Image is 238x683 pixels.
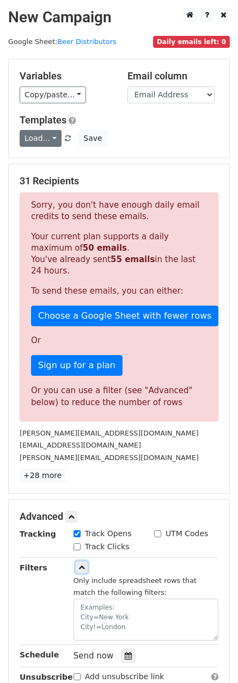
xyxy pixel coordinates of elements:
p: Or [31,335,207,346]
a: Choose a Google Sheet with fewer rows [31,306,218,326]
strong: Filters [20,563,47,572]
a: +28 more [20,469,65,482]
h5: Advanced [20,511,218,523]
label: Track Clicks [85,541,130,552]
div: Or you can use a filter (see "Advanced" below) to reduce the number of rows [31,384,207,409]
a: Load... [20,130,62,147]
p: To send these emails, you can either: [31,285,207,297]
h5: Email column [127,70,219,82]
h5: 31 Recipients [20,175,218,187]
small: [PERSON_NAME][EMAIL_ADDRESS][DOMAIN_NAME] [20,454,199,462]
strong: 50 emails [83,243,127,253]
a: Daily emails left: 0 [153,38,230,46]
a: Templates [20,114,66,126]
label: Track Opens [85,528,132,539]
p: Your current plan supports a daily maximum of . You've already sent in the last 24 hours. [31,231,207,277]
small: Only include spreadsheet rows that match the following filters: [74,576,197,597]
h5: Variables [20,70,111,82]
p: Sorry, you don't have enough daily email credits to send these emails. [31,200,207,222]
label: Add unsubscribe link [85,671,164,682]
button: Save [78,130,107,147]
a: Copy/paste... [20,86,86,103]
h2: New Campaign [8,8,230,27]
span: Daily emails left: 0 [153,36,230,48]
strong: Tracking [20,530,56,538]
label: UTM Codes [166,528,208,539]
strong: 55 emails [111,254,155,264]
strong: Unsubscribe [20,673,73,681]
a: Beer Distributors [57,38,116,46]
strong: Schedule [20,650,59,659]
a: Sign up for a plan [31,355,123,376]
small: Google Sheet: [8,38,117,46]
iframe: Chat Widget [184,631,238,683]
small: [EMAIL_ADDRESS][DOMAIN_NAME] [20,441,141,449]
span: Send now [74,651,114,661]
small: [PERSON_NAME][EMAIL_ADDRESS][DOMAIN_NAME] [20,429,199,437]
